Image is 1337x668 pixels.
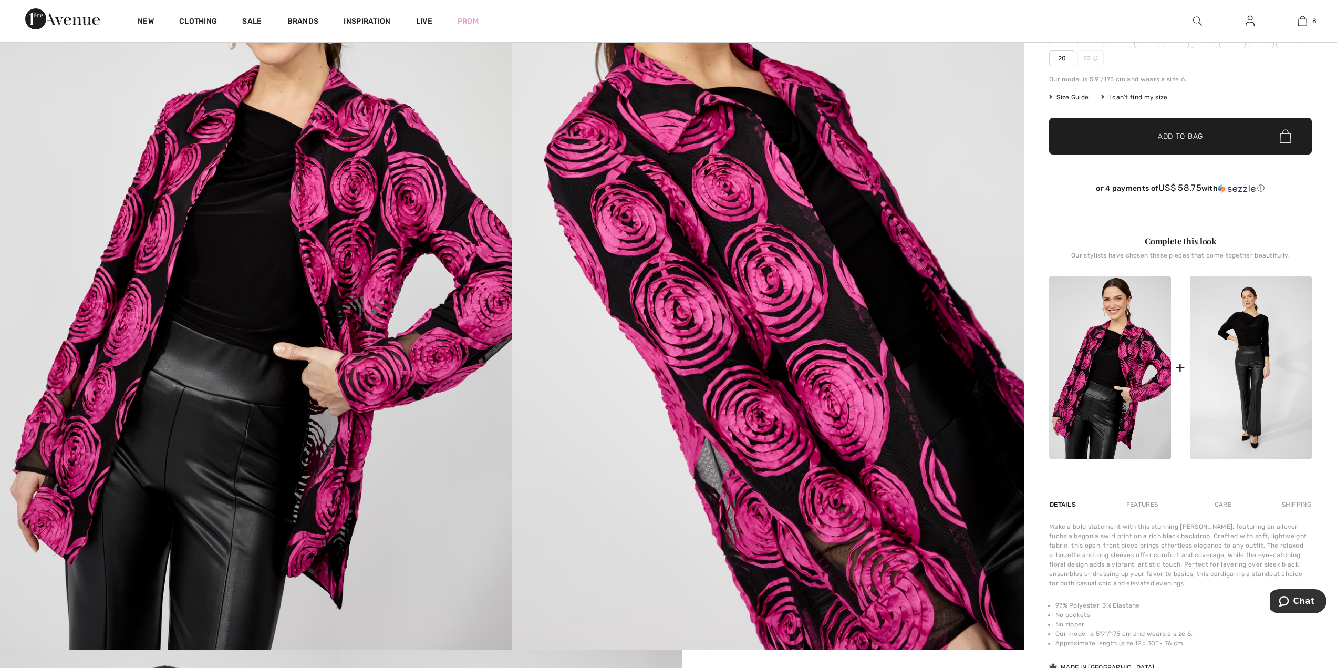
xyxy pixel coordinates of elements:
[416,16,432,27] a: Live
[1049,118,1312,155] button: Add to Bag
[1280,129,1291,143] img: Bag.svg
[1049,93,1089,102] span: Size Guide
[1049,183,1312,193] div: or 4 payments of with
[1049,75,1312,84] div: Our model is 5'9"/175 cm and wears a size 6.
[458,16,479,27] a: Prom
[1117,495,1167,514] div: Features
[1055,639,1312,648] li: Approximate length (size 12): 30" - 76 cm
[1049,495,1079,514] div: Details
[1298,15,1307,27] img: My Bag
[1279,495,1312,514] div: Shipping
[1049,50,1075,66] span: 20
[1049,522,1312,588] div: Make a bold statement with this stunning [PERSON_NAME], featuring an allover fuchsia begonia swir...
[25,8,100,29] img: 1ère Avenue
[1055,629,1312,639] li: Our model is 5'9"/175 cm and wears a size 6.
[1049,276,1171,459] img: Longline Cardigan Style 253230
[1055,610,1312,620] li: No pockets
[344,17,390,28] span: Inspiration
[1277,15,1328,27] a: 8
[1246,15,1255,27] img: My Info
[287,17,319,28] a: Brands
[1175,356,1185,379] div: +
[1237,15,1263,28] a: Sign In
[1055,620,1312,629] li: No zipper
[1055,601,1312,610] li: 97% Polyester, 3% Elastane
[1049,252,1312,268] div: Our stylists have chosen these pieces that come together beautifully.
[1077,50,1104,66] span: 22
[1190,276,1312,459] img: High-Waisted Formal Trousers Style 253134
[1218,184,1256,193] img: Sezzle
[242,17,262,28] a: Sale
[1093,56,1098,61] img: ring-m.svg
[1049,235,1312,248] div: Complete this look
[1270,589,1326,615] iframe: Opens a widget where you can chat to one of our agents
[1049,183,1312,197] div: or 4 payments ofUS$ 58.75withSezzle Click to learn more about Sezzle
[1206,495,1240,514] div: Care
[1101,93,1167,102] div: I can't find my size
[1193,15,1202,27] img: search the website
[138,17,154,28] a: New
[179,17,217,28] a: Clothing
[1158,131,1203,142] span: Add to Bag
[1312,16,1317,26] span: 8
[1158,182,1201,193] span: US$ 58.75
